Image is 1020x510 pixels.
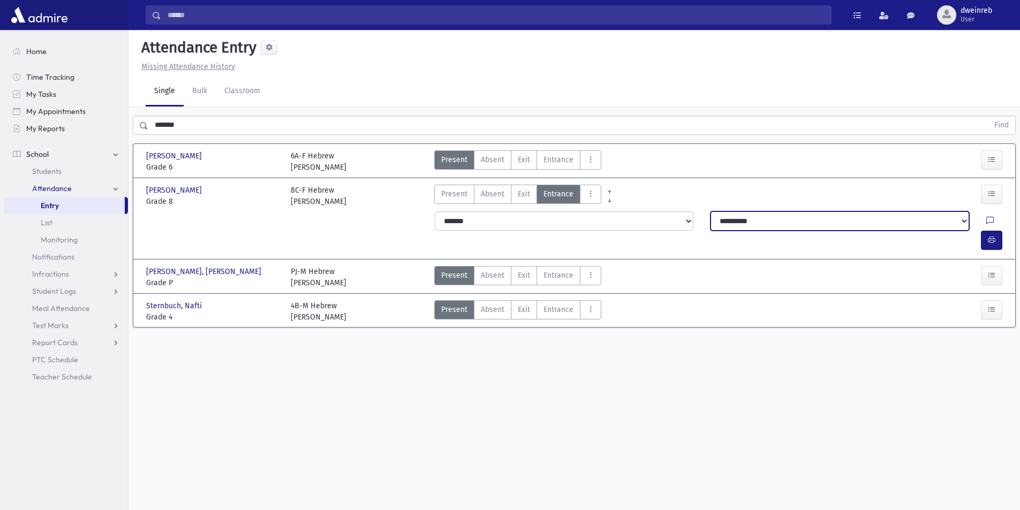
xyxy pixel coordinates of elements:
span: List [41,218,52,227]
img: AdmirePro [9,4,70,26]
div: PJ-M Hebrew [PERSON_NAME] [291,266,346,288]
u: Missing Attendance History [141,62,235,71]
span: Attendance [32,184,72,193]
span: Entrance [543,270,573,281]
a: Single [146,77,184,106]
a: Missing Attendance History [137,62,235,71]
span: [PERSON_NAME] [146,185,204,196]
span: Meal Attendance [32,303,90,313]
div: 8C-F Hebrew [PERSON_NAME] [291,185,346,207]
button: Find [988,116,1015,134]
span: Present [441,304,467,315]
span: Test Marks [32,321,69,330]
span: Absent [481,304,504,315]
a: List [4,214,128,231]
span: School [26,149,49,159]
div: AttTypes [434,150,601,173]
a: Notifications [4,248,128,265]
span: Student Logs [32,286,76,296]
a: Students [4,163,128,180]
span: Present [441,188,467,200]
a: Meal Attendance [4,300,128,317]
a: Time Tracking [4,68,128,86]
span: Absent [481,154,504,165]
a: My Tasks [4,86,128,103]
a: Classroom [216,77,269,106]
a: Infractions [4,265,128,283]
span: Entrance [543,188,573,200]
span: Exit [518,188,530,200]
div: 4B-M Hebrew [PERSON_NAME] [291,300,346,323]
a: Student Logs [4,283,128,300]
a: Test Marks [4,317,128,334]
div: AttTypes [434,300,601,323]
span: Exit [518,154,530,165]
span: Entry [41,201,59,210]
a: Report Cards [4,334,128,351]
span: Absent [481,270,504,281]
a: My Reports [4,120,128,137]
span: User [961,15,992,24]
div: AttTypes [434,266,601,288]
span: Grade 8 [146,196,280,207]
a: Home [4,43,128,60]
div: AttTypes [434,185,601,207]
span: My Reports [26,124,65,133]
a: Bulk [184,77,216,106]
span: Teacher Schedule [32,372,92,382]
span: Present [441,270,467,281]
span: Entrance [543,304,573,315]
span: [PERSON_NAME], [PERSON_NAME] [146,266,263,277]
span: Students [32,166,62,176]
span: Infractions [32,269,69,279]
span: Home [26,47,47,56]
a: Attendance [4,180,128,197]
span: PTC Schedule [32,355,78,364]
a: Entry [4,197,125,214]
span: Present [441,154,467,165]
span: Sternbuch, Nafti [146,300,204,311]
span: Grade 6 [146,162,280,173]
a: Monitoring [4,231,128,248]
a: My Appointments [4,103,128,120]
a: School [4,146,128,163]
input: Search [161,5,831,25]
a: PTC Schedule [4,351,128,368]
span: Monitoring [41,235,78,245]
span: dweinreb [961,6,992,15]
span: Time Tracking [26,72,74,82]
span: Exit [518,270,530,281]
div: 6A-F Hebrew [PERSON_NAME] [291,150,346,173]
a: Teacher Schedule [4,368,128,385]
span: [PERSON_NAME] [146,150,204,162]
span: Entrance [543,154,573,165]
span: Absent [481,188,504,200]
span: My Appointments [26,106,86,116]
span: Grade 4 [146,311,280,323]
span: Exit [518,304,530,315]
span: Notifications [32,252,74,262]
span: Grade P [146,277,280,288]
span: My Tasks [26,89,56,99]
span: Report Cards [32,338,78,347]
h5: Attendance Entry [137,39,256,57]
